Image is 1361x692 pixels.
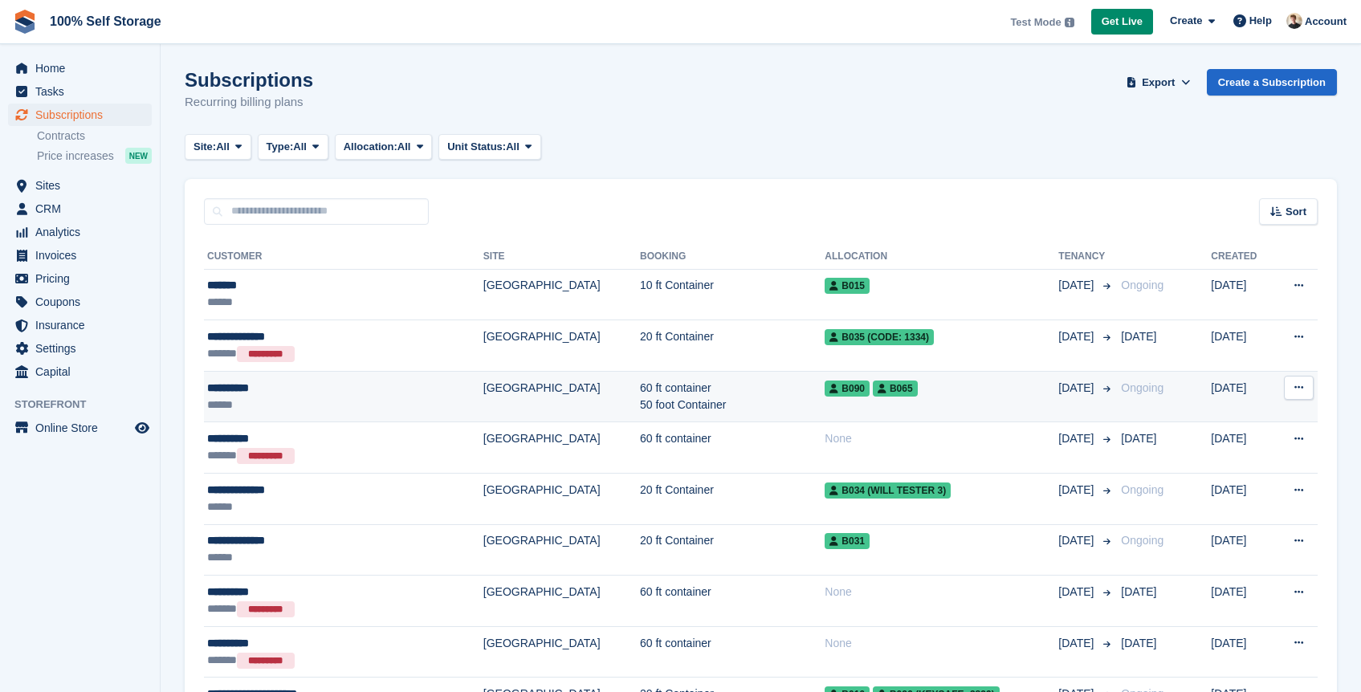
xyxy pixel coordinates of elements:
[8,314,152,336] a: menu
[1058,635,1097,652] span: [DATE]
[8,337,152,360] a: menu
[640,422,825,474] td: 60 ft container
[483,371,640,422] td: [GEOGRAPHIC_DATA]
[483,474,640,525] td: [GEOGRAPHIC_DATA]
[1121,432,1156,445] span: [DATE]
[1058,482,1097,499] span: [DATE]
[1286,204,1306,220] span: Sort
[1058,430,1097,447] span: [DATE]
[258,134,328,161] button: Type: All
[1102,14,1143,30] span: Get Live
[447,139,506,155] span: Unit Status:
[35,221,132,243] span: Analytics
[1121,585,1156,598] span: [DATE]
[344,139,397,155] span: Allocation:
[35,104,132,126] span: Subscriptions
[1091,9,1153,35] a: Get Live
[125,148,152,164] div: NEW
[267,139,294,155] span: Type:
[37,147,152,165] a: Price increases NEW
[1211,524,1273,576] td: [DATE]
[35,174,132,197] span: Sites
[483,320,640,372] td: [GEOGRAPHIC_DATA]
[1142,75,1175,91] span: Export
[1121,330,1156,343] span: [DATE]
[8,174,152,197] a: menu
[506,139,520,155] span: All
[8,267,152,290] a: menu
[185,93,313,112] p: Recurring billing plans
[483,244,640,270] th: Site
[1211,320,1273,372] td: [DATE]
[1058,380,1097,397] span: [DATE]
[1058,584,1097,600] span: [DATE]
[483,524,640,576] td: [GEOGRAPHIC_DATA]
[1286,13,1302,29] img: Oliver
[483,576,640,627] td: [GEOGRAPHIC_DATA]
[35,244,132,267] span: Invoices
[640,576,825,627] td: 60 ft container
[1305,14,1347,30] span: Account
[1121,534,1163,547] span: Ongoing
[873,381,918,397] span: B065
[1121,279,1163,291] span: Ongoing
[1207,69,1337,96] a: Create a Subscription
[35,57,132,79] span: Home
[35,337,132,360] span: Settings
[8,244,152,267] a: menu
[1123,69,1194,96] button: Export
[8,57,152,79] a: menu
[640,371,825,422] td: 60 ft container 50 foot Container
[43,8,168,35] a: 100% Self Storage
[8,360,152,383] a: menu
[1170,13,1202,29] span: Create
[37,149,114,164] span: Price increases
[1058,244,1114,270] th: Tenancy
[640,269,825,320] td: 10 ft Container
[1211,474,1273,525] td: [DATE]
[397,139,411,155] span: All
[8,197,152,220] a: menu
[825,584,1058,600] div: None
[825,381,870,397] span: B090
[1211,422,1273,474] td: [DATE]
[216,139,230,155] span: All
[37,128,152,144] a: Contracts
[35,291,132,313] span: Coupons
[438,134,540,161] button: Unit Status: All
[1211,371,1273,422] td: [DATE]
[1058,328,1097,345] span: [DATE]
[1010,14,1061,31] span: Test Mode
[640,244,825,270] th: Booking
[1249,13,1272,29] span: Help
[825,430,1058,447] div: None
[185,69,313,91] h1: Subscriptions
[8,104,152,126] a: menu
[204,244,483,270] th: Customer
[1211,626,1273,678] td: [DATE]
[1211,269,1273,320] td: [DATE]
[1058,277,1097,294] span: [DATE]
[335,134,433,161] button: Allocation: All
[825,482,951,499] span: B034 (Will Tester 3)
[1211,244,1273,270] th: Created
[293,139,307,155] span: All
[14,397,160,413] span: Storefront
[8,80,152,103] a: menu
[825,533,870,549] span: B031
[8,417,152,439] a: menu
[825,278,870,294] span: B015
[132,418,152,438] a: Preview store
[1121,381,1163,394] span: Ongoing
[8,221,152,243] a: menu
[483,626,640,678] td: [GEOGRAPHIC_DATA]
[35,197,132,220] span: CRM
[1058,532,1097,549] span: [DATE]
[35,360,132,383] span: Capital
[8,291,152,313] a: menu
[1121,637,1156,649] span: [DATE]
[640,626,825,678] td: 60 ft container
[1065,18,1074,27] img: icon-info-grey-7440780725fd019a000dd9b08b2336e03edf1995a4989e88bcd33f0948082b44.svg
[825,635,1058,652] div: None
[640,474,825,525] td: 20 ft Container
